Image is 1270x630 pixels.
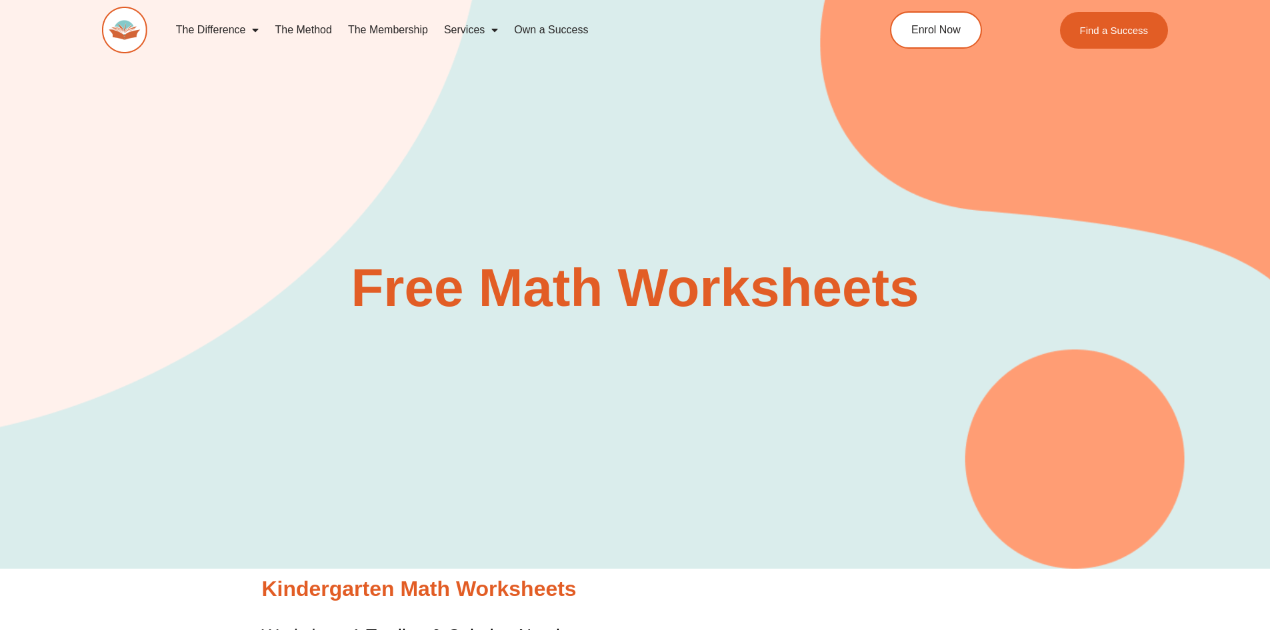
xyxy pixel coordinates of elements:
h2: Free Math Worksheets [255,261,1015,315]
a: The Membership [340,15,436,45]
span: Enrol Now [911,25,961,35]
nav: Menu [168,15,829,45]
a: Own a Success [506,15,596,45]
a: The Method [267,15,339,45]
a: Services [436,15,506,45]
a: Enrol Now [890,11,982,49]
a: Find a Success [1060,12,1169,49]
a: The Difference [168,15,267,45]
span: Find a Success [1080,25,1149,35]
h2: Kindergarten Math Worksheets [262,575,1009,603]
